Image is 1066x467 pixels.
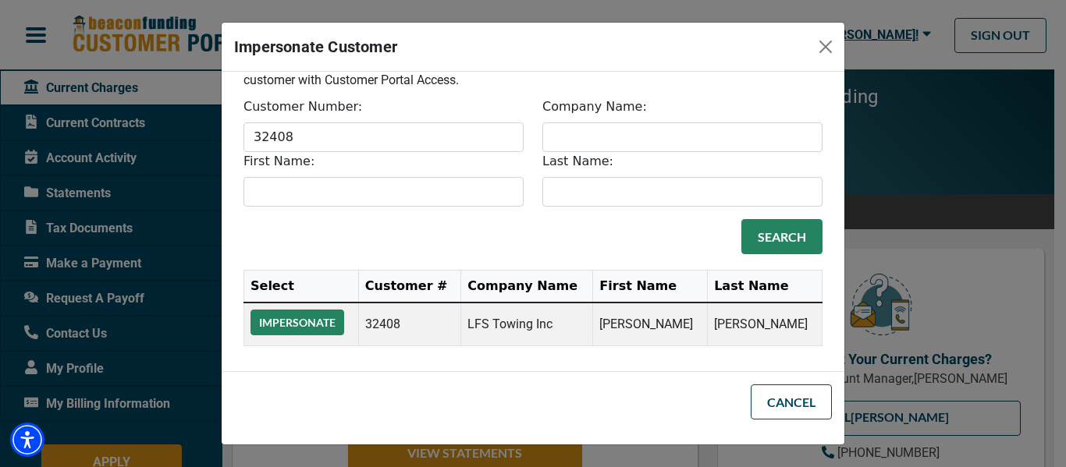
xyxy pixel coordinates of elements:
[542,152,613,171] label: Last Name:
[243,152,314,171] label: First Name:
[751,384,832,419] button: Cancel
[708,271,823,303] th: Last Name
[461,271,593,303] th: Company Name
[251,310,344,335] button: Impersonate
[599,315,701,334] p: [PERSON_NAME]
[593,271,708,303] th: First Name
[358,271,460,303] th: Customer #
[10,423,44,457] div: Accessibility Menu
[542,97,647,116] label: Company Name:
[467,315,586,334] p: LFS Towing Inc
[244,271,359,303] th: Select
[741,219,823,254] button: Search
[813,34,838,59] button: Close
[714,315,815,334] p: [PERSON_NAME]
[365,315,454,334] p: 32408
[243,97,362,116] label: Customer Number:
[234,35,397,58] h5: Impersonate Customer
